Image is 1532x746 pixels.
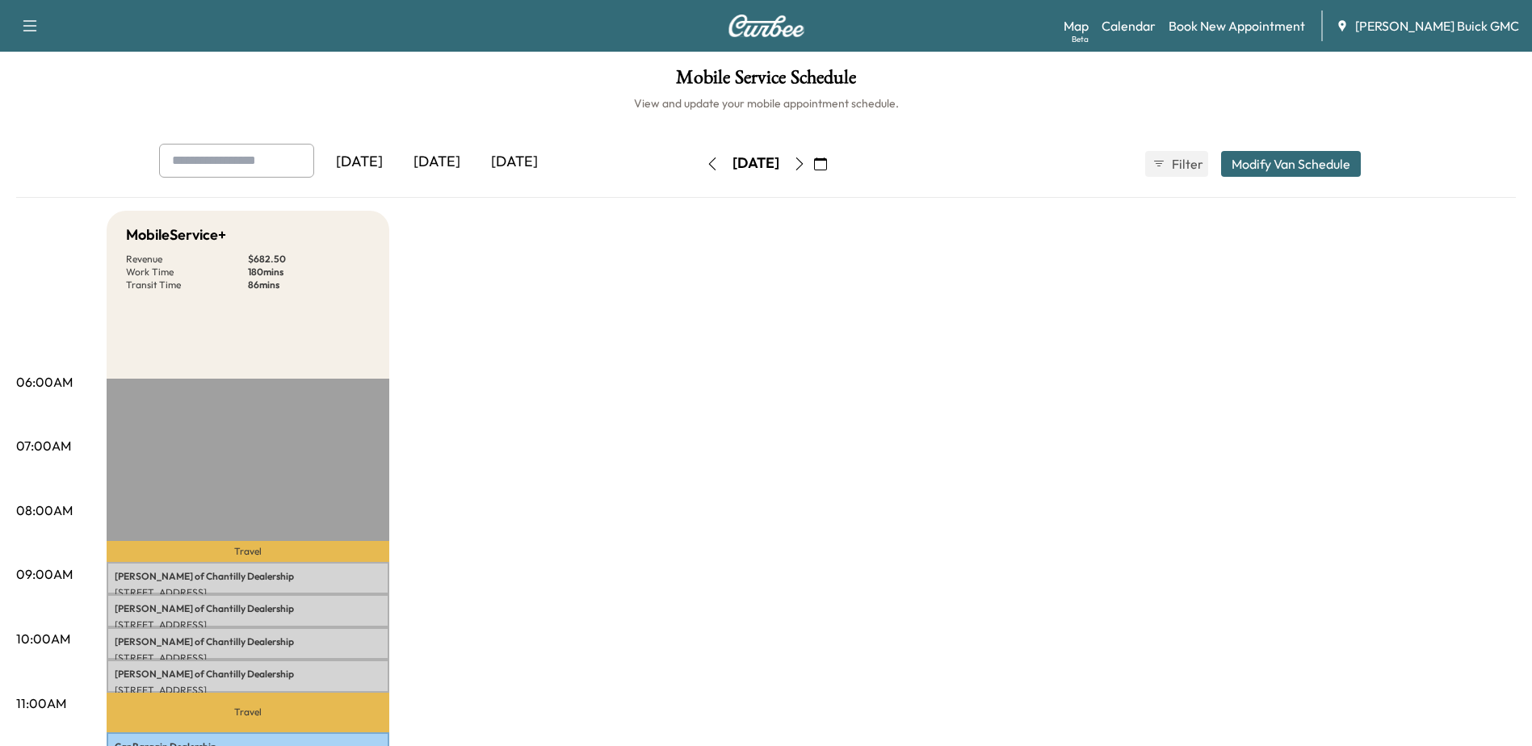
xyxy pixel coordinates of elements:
p: [STREET_ADDRESS] [115,684,381,697]
a: MapBeta [1064,16,1089,36]
p: Work Time [126,266,248,279]
div: Beta [1072,33,1089,45]
p: [PERSON_NAME] of Chantilly Dealership [115,668,381,681]
p: [STREET_ADDRESS] [115,652,381,664]
p: [STREET_ADDRESS] [115,586,381,599]
p: [STREET_ADDRESS] [115,618,381,631]
p: 08:00AM [16,501,73,520]
div: [DATE] [321,144,398,181]
h5: MobileService+ [126,224,226,246]
p: [PERSON_NAME] of Chantilly Dealership [115,570,381,583]
p: 180 mins [248,266,370,279]
p: [PERSON_NAME] of Chantilly Dealership [115,635,381,648]
div: [DATE] [476,144,553,181]
p: Travel [107,693,389,733]
p: 11:00AM [16,694,66,713]
div: [DATE] [732,153,779,174]
div: [DATE] [398,144,476,181]
a: Calendar [1102,16,1156,36]
a: Book New Appointment [1169,16,1305,36]
button: Modify Van Schedule [1221,151,1361,177]
button: Filter [1145,151,1208,177]
p: 09:00AM [16,564,73,584]
p: Transit Time [126,279,248,291]
p: [PERSON_NAME] of Chantilly Dealership [115,602,381,615]
span: [PERSON_NAME] Buick GMC [1355,16,1519,36]
p: 07:00AM [16,436,71,455]
h6: View and update your mobile appointment schedule. [16,95,1516,111]
p: Revenue [126,253,248,266]
span: Filter [1172,154,1201,174]
p: 10:00AM [16,629,70,648]
p: 06:00AM [16,372,73,392]
p: $ 682.50 [248,253,370,266]
p: 86 mins [248,279,370,291]
img: Curbee Logo [728,15,805,37]
p: Travel [107,541,389,562]
h1: Mobile Service Schedule [16,68,1516,95]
